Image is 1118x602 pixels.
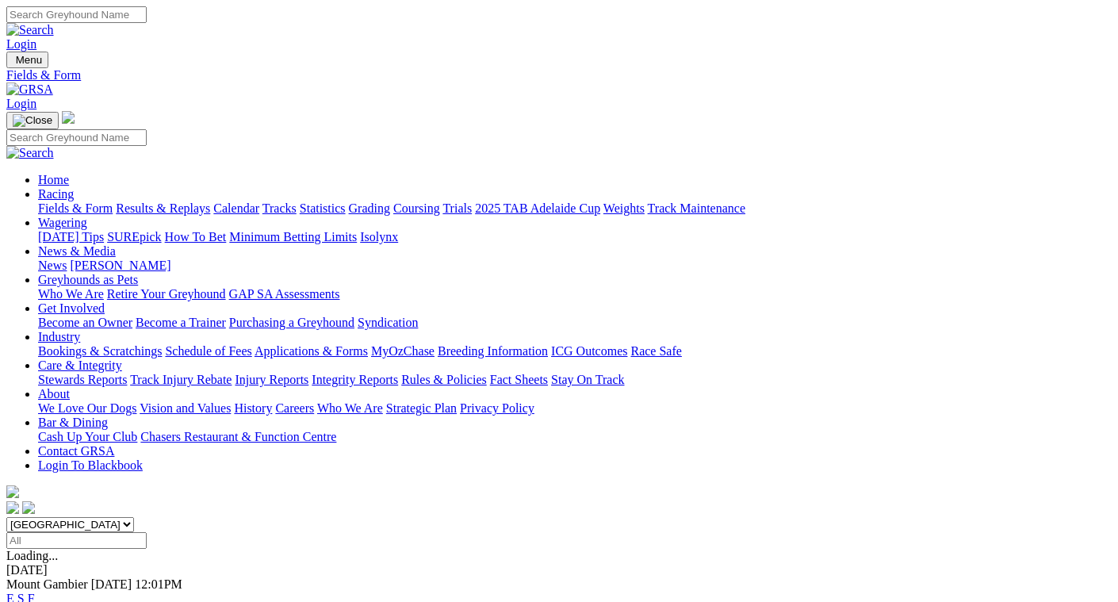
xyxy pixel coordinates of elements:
div: [DATE] [6,563,1112,577]
div: Industry [38,344,1112,359]
a: News [38,259,67,272]
a: Wagering [38,216,87,229]
img: facebook.svg [6,501,19,514]
input: Select date [6,532,147,549]
a: Stay On Track [551,373,624,386]
a: How To Bet [165,230,227,243]
a: Calendar [213,201,259,215]
a: Privacy Policy [460,401,534,415]
a: Breeding Information [438,344,548,358]
a: Track Maintenance [648,201,745,215]
a: SUREpick [107,230,161,243]
a: MyOzChase [371,344,435,358]
a: Track Injury Rebate [130,373,232,386]
button: Toggle navigation [6,112,59,129]
a: Become an Owner [38,316,132,329]
img: twitter.svg [22,501,35,514]
a: Tracks [262,201,297,215]
div: About [38,401,1112,416]
a: Get Involved [38,301,105,315]
img: Search [6,146,54,160]
span: Menu [16,54,42,66]
a: Fields & Form [6,68,1112,82]
a: Bar & Dining [38,416,108,429]
a: Bookings & Scratchings [38,344,162,358]
a: [DATE] Tips [38,230,104,243]
a: Strategic Plan [386,401,457,415]
a: Injury Reports [235,373,308,386]
div: Greyhounds as Pets [38,287,1112,301]
a: Login [6,37,36,51]
a: Care & Integrity [38,359,122,372]
a: Purchasing a Greyhound [229,316,354,329]
div: Care & Integrity [38,373,1112,387]
img: logo-grsa-white.png [6,485,19,498]
div: Bar & Dining [38,430,1112,444]
a: Minimum Betting Limits [229,230,357,243]
a: Careers [275,401,314,415]
a: About [38,387,70,401]
a: Applications & Forms [255,344,368,358]
span: Loading... [6,549,58,562]
a: Contact GRSA [38,444,114,458]
a: Syndication [358,316,418,329]
div: Get Involved [38,316,1112,330]
a: Who We Are [317,401,383,415]
a: Rules & Policies [401,373,487,386]
a: Trials [442,201,472,215]
a: Stewards Reports [38,373,127,386]
a: Coursing [393,201,440,215]
span: Mount Gambier [6,577,88,591]
a: Integrity Reports [312,373,398,386]
a: History [234,401,272,415]
a: Become a Trainer [136,316,226,329]
a: Home [38,173,69,186]
a: Race Safe [630,344,681,358]
a: Vision and Values [140,401,231,415]
div: Racing [38,201,1112,216]
a: News & Media [38,244,116,258]
a: We Love Our Dogs [38,401,136,415]
a: Statistics [300,201,346,215]
img: logo-grsa-white.png [62,111,75,124]
button: Toggle navigation [6,52,48,68]
img: Close [13,114,52,127]
img: GRSA [6,82,53,97]
a: Who We Are [38,287,104,301]
div: Wagering [38,230,1112,244]
a: GAP SA Assessments [229,287,340,301]
a: Weights [603,201,645,215]
a: Isolynx [360,230,398,243]
input: Search [6,129,147,146]
a: Schedule of Fees [165,344,251,358]
input: Search [6,6,147,23]
a: Grading [349,201,390,215]
img: Search [6,23,54,37]
a: Fields & Form [38,201,113,215]
a: Login [6,97,36,110]
a: Login To Blackbook [38,458,143,472]
a: Results & Replays [116,201,210,215]
a: Fact Sheets [490,373,548,386]
a: 2025 TAB Adelaide Cup [475,201,600,215]
a: Racing [38,187,74,201]
a: ICG Outcomes [551,344,627,358]
span: [DATE] [91,577,132,591]
a: Cash Up Your Club [38,430,137,443]
a: Greyhounds as Pets [38,273,138,286]
a: Retire Your Greyhound [107,287,226,301]
span: 12:01PM [135,577,182,591]
div: News & Media [38,259,1112,273]
a: Industry [38,330,80,343]
a: Chasers Restaurant & Function Centre [140,430,336,443]
a: [PERSON_NAME] [70,259,170,272]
